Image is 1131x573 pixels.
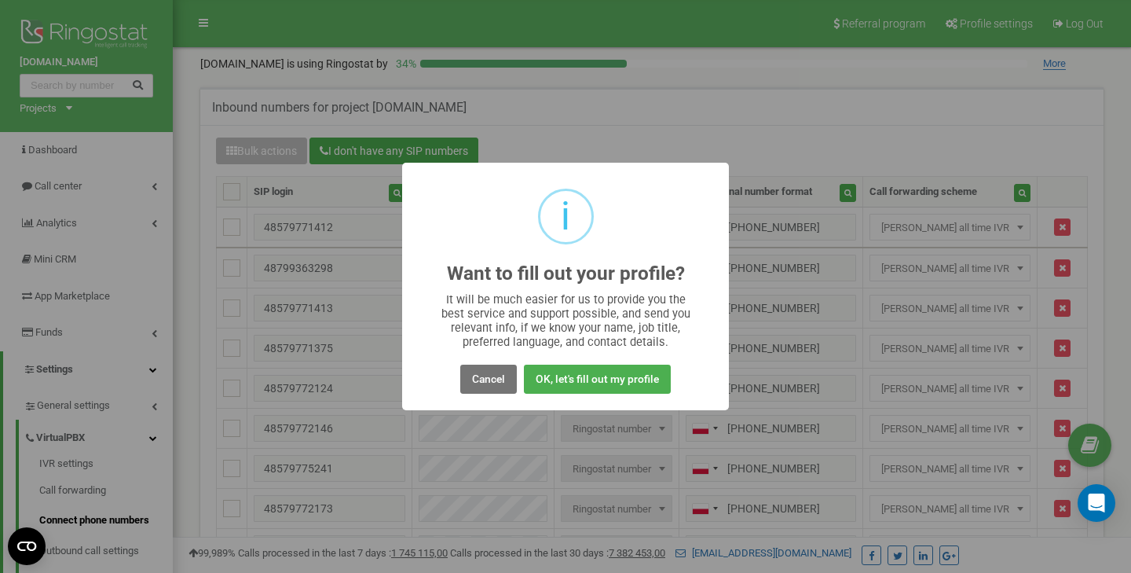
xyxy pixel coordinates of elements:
div: It will be much easier for us to provide you the best service and support possible, and send you ... [434,292,698,349]
div: Open Intercom Messenger [1078,484,1115,522]
h2: Want to fill out your profile? [447,263,685,285]
button: Open CMP widget [8,527,46,565]
button: OK, let's fill out my profile [524,365,671,394]
button: Cancel [460,365,517,394]
div: i [561,191,570,242]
